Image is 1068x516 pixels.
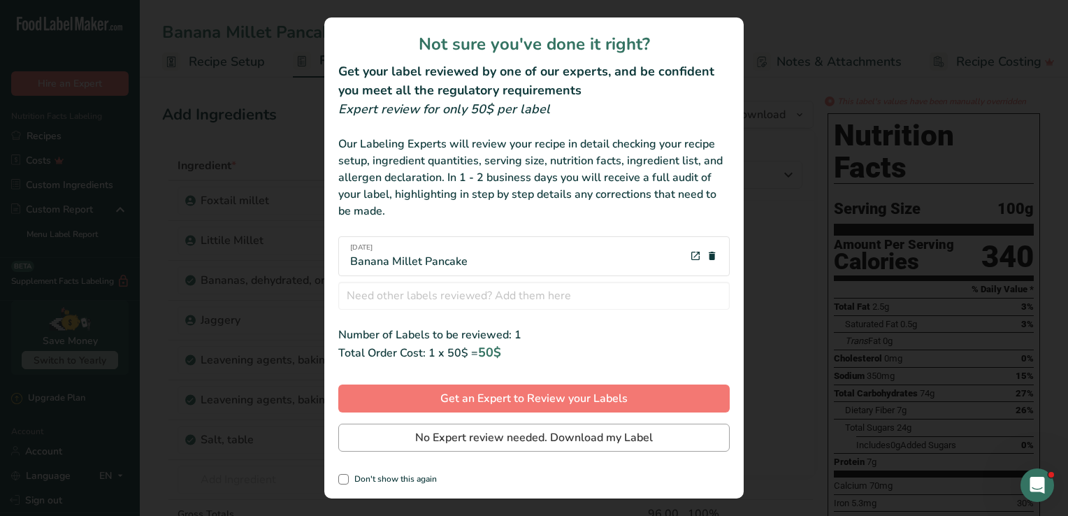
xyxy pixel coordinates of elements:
h2: Get your label reviewed by one of our experts, and be confident you meet all the regulatory requi... [338,62,730,100]
span: 50$ [478,344,501,361]
div: Our Labeling Experts will review your recipe in detail checking your recipe setup, ingredient qua... [338,136,730,220]
span: Don't show this again [349,474,437,485]
span: No Expert review needed. Download my Label [415,429,653,446]
button: Get an Expert to Review your Labels [338,385,730,413]
div: Number of Labels to be reviewed: 1 [338,327,730,343]
button: No Expert review needed. Download my Label [338,424,730,452]
h1: Not sure you've done it right? [338,31,730,57]
span: [DATE] [350,243,468,253]
span: Get an Expert to Review your Labels [440,390,628,407]
input: Need other labels reviewed? Add them here [338,282,730,310]
div: Banana Millet Pancake [350,243,468,270]
div: Total Order Cost: 1 x 50$ = [338,343,730,362]
div: Expert review for only 50$ per label [338,100,730,119]
iframe: Intercom live chat [1020,468,1054,502]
